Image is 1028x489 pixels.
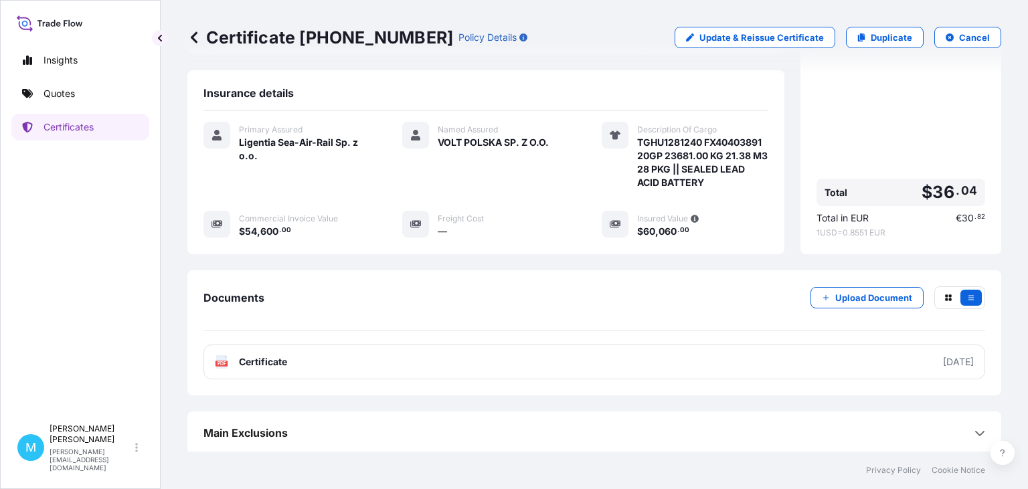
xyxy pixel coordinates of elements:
a: Cookie Notice [932,465,985,476]
p: [PERSON_NAME] [PERSON_NAME] [50,423,133,445]
span: 54 [245,227,257,236]
span: , [655,227,659,236]
a: Duplicate [846,27,924,48]
p: Upload Document [835,291,912,304]
text: PDF [218,361,226,366]
p: Duplicate [871,31,912,44]
button: Cancel [934,27,1001,48]
p: Certificate [PHONE_NUMBER] [187,27,453,48]
span: € [956,213,962,223]
p: Cancel [959,31,990,44]
span: Ligentia Sea-Air-Rail Sp. z o.o. [239,136,370,163]
span: Main Exclusions [203,426,288,439]
span: 1 USD = 0.8551 EUR [817,227,985,238]
span: — [438,225,447,238]
span: 600 [260,227,278,236]
span: Description Of Cargo [637,124,717,135]
p: [PERSON_NAME][EMAIL_ADDRESS][DOMAIN_NAME] [50,448,133,472]
p: Update & Reissue Certificate [699,31,824,44]
span: 04 [961,187,977,195]
p: Policy Details [458,31,517,44]
span: $ [637,227,643,236]
span: 00 [680,228,689,233]
span: . [279,228,281,233]
span: Insured Value [637,213,688,224]
a: Insights [11,47,149,74]
span: Commercial Invoice Value [239,213,338,224]
span: Certificate [239,355,287,369]
div: [DATE] [943,355,974,369]
a: Quotes [11,80,149,107]
span: Insurance details [203,86,294,100]
span: Freight Cost [438,213,484,224]
a: Certificates [11,114,149,140]
span: . [956,187,960,195]
span: 30 [962,213,974,223]
span: . [974,215,976,219]
p: Insights [44,54,78,67]
p: Quotes [44,87,75,100]
span: 60 [643,227,655,236]
div: Main Exclusions [203,417,985,449]
span: Primary Assured [239,124,303,135]
span: $ [239,227,245,236]
button: Upload Document [810,287,924,308]
span: Total [825,186,847,199]
span: Named Assured [438,124,498,135]
span: Documents [203,291,264,304]
span: . [677,228,679,233]
span: TGHU1281240 FX40403891 20GP 23681.00 KG 21.38 M3 28 PKG || SEALED LEAD ACID BATTERY [637,136,768,189]
a: PDFCertificate[DATE] [203,345,985,379]
span: VOLT POLSKA SP. Z O.O. [438,136,549,149]
a: Privacy Policy [866,465,921,476]
a: Update & Reissue Certificate [675,27,835,48]
span: 82 [977,215,985,219]
span: 00 [282,228,291,233]
span: $ [922,184,932,201]
span: 060 [659,227,677,236]
p: Certificates [44,120,94,134]
span: 36 [932,184,954,201]
span: Total in EUR [817,211,869,225]
span: M [25,441,36,454]
span: , [257,227,260,236]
